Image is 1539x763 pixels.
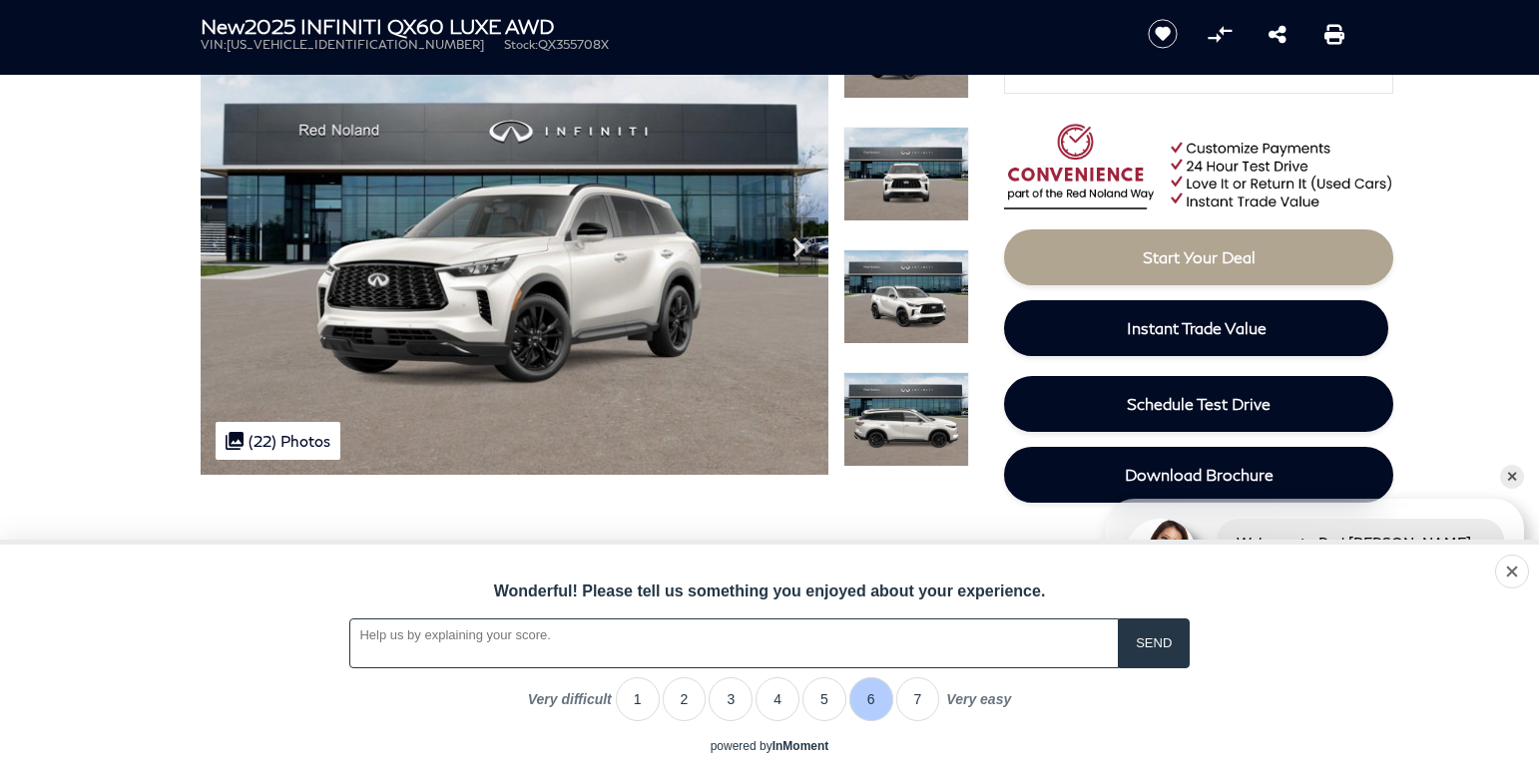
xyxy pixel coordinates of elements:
[1495,555,1529,588] div: Close survey
[778,217,818,277] div: Next
[1004,229,1393,285] a: Start Your Deal
[1004,376,1393,432] a: Schedule Test Drive
[1004,447,1393,503] a: Download Brochure
[843,249,969,344] img: New 2025 MAJESTIC WHITE INFINITI LUXE AWD image 3
[946,691,1011,721] label: Very easy
[849,677,893,721] li: 6
[843,372,969,467] img: New 2025 MAJESTIC WHITE INFINITI LUXE AWD image 4
[504,37,538,52] span: Stock:
[1217,519,1504,599] div: Welcome to Red [PERSON_NAME] INFINITI, we are excited to meet you! Please tell us how we can assi...
[201,4,828,475] img: New 2025 MAJESTIC WHITE INFINITI LUXE AWD image 1
[528,691,612,721] label: Very difficult
[227,37,484,52] span: [US_VEHICLE_IDENTIFICATION_NUMBER]
[1125,465,1274,484] span: Download Brochure
[1269,22,1286,46] a: Share this New 2025 INFINITI QX60 LUXE AWD
[1127,318,1267,337] span: Instant Trade Value
[1141,18,1185,50] button: Save vehicle
[616,677,660,721] li: 1
[349,618,1119,667] textarea: Wonderful! Please tell us something you enjoyed about your experience.
[802,677,846,721] li: 5
[538,37,609,52] span: QX355708X
[1004,300,1388,356] a: Instant Trade Value
[709,677,753,721] li: 3
[1102,536,1296,615] img: infinitipremiumcare.png
[1324,22,1344,46] a: Print this New 2025 INFINITI QX60 LUXE AWD
[756,677,799,721] li: 4
[201,14,245,38] strong: New
[896,677,940,721] li: 7
[201,15,1114,37] h1: 2025 INFINITI QX60 LUXE AWD
[772,739,829,753] a: InMoment
[711,739,829,753] div: powered by inmoment
[216,422,340,460] div: (22) Photos
[1119,618,1190,667] input: SEND
[663,677,707,721] li: 2
[1125,519,1197,590] img: Agent profile photo
[1205,19,1235,49] button: Compare Vehicle
[843,127,969,221] img: New 2025 MAJESTIC WHITE INFINITI LUXE AWD image 2
[1143,247,1256,266] span: Start Your Deal
[1127,394,1271,413] span: Schedule Test Drive
[201,37,227,52] span: VIN:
